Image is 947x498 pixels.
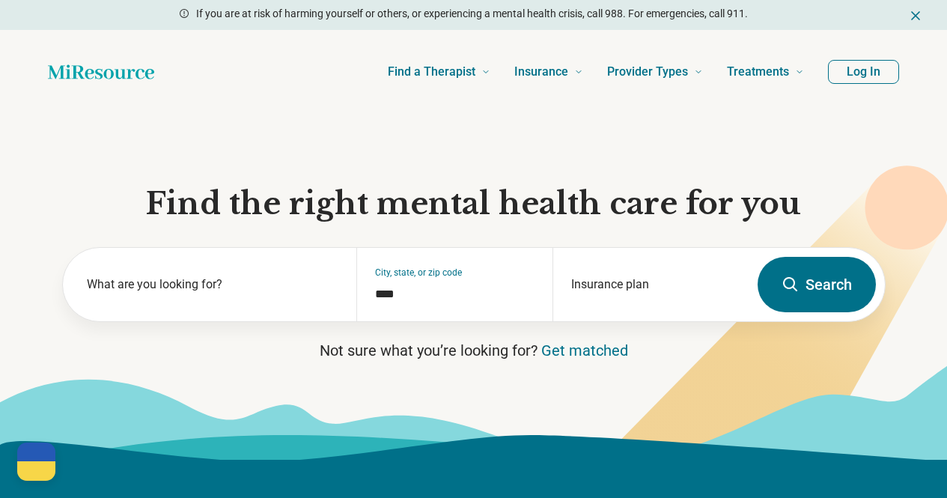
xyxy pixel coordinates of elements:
a: Insurance [514,42,583,102]
h1: Find the right mental health care for you [62,184,886,223]
a: Home page [48,57,154,87]
label: What are you looking for? [87,276,339,294]
span: Insurance [514,61,568,82]
span: Treatments [727,61,789,82]
a: Treatments [727,42,804,102]
a: Find a Therapist [388,42,490,102]
button: Log In [828,60,899,84]
span: Provider Types [607,61,688,82]
button: Dismiss [908,6,923,24]
span: Find a Therapist [388,61,475,82]
p: If you are at risk of harming yourself or others, or experiencing a mental health crisis, call 98... [196,6,748,22]
button: Search [758,257,876,312]
a: Provider Types [607,42,703,102]
a: Get matched [541,341,628,359]
p: Not sure what you’re looking for? [62,340,886,361]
